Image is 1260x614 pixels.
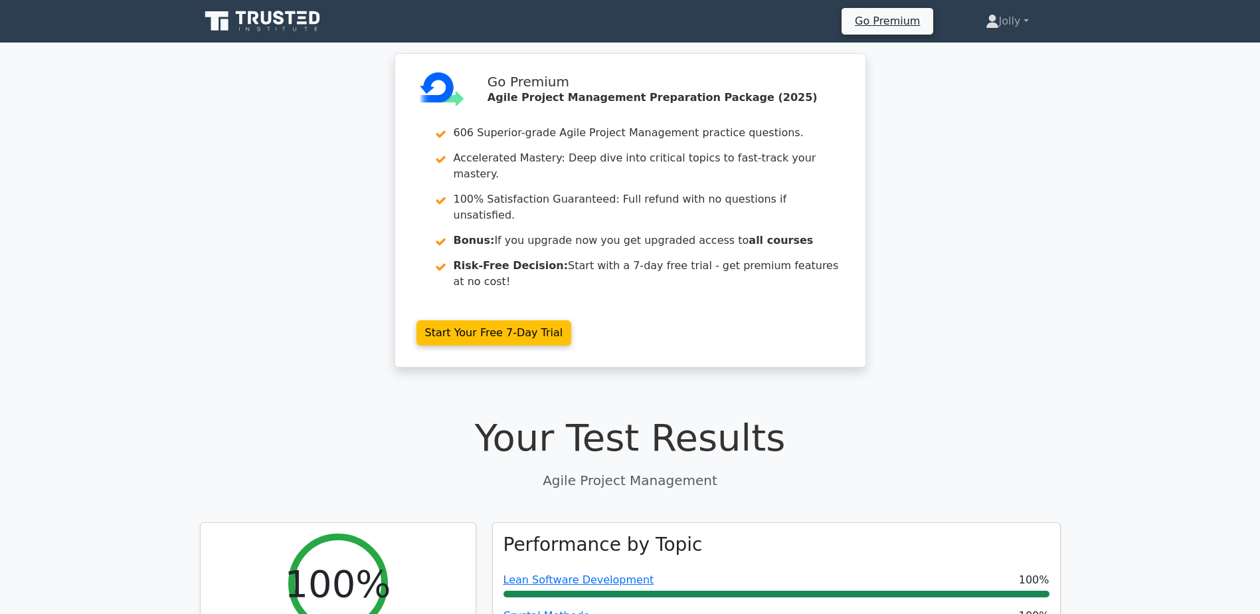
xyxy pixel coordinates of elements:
[284,562,391,606] h2: 100%
[200,415,1061,460] h1: Your Test Results
[416,320,572,346] a: Start Your Free 7-Day Trial
[503,534,703,556] h3: Performance by Topic
[1019,572,1049,588] span: 100%
[200,470,1061,490] p: Agile Project Management
[847,12,928,30] a: Go Premium
[503,573,654,586] a: Lean Software Development
[954,8,1061,35] a: Jolly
